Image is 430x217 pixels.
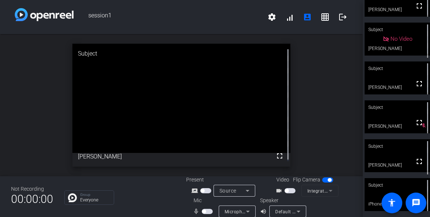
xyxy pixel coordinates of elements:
[193,207,202,216] mat-icon: mic_none
[68,193,77,202] img: Chat Icon
[365,139,430,153] div: Subject
[415,157,424,166] mat-icon: fullscreen
[415,1,424,10] mat-icon: fullscreen
[15,8,74,21] img: white-gradient.svg
[11,190,53,208] span: 00:00:00
[365,61,430,76] div: Subject
[74,8,263,26] span: session1
[338,13,347,21] mat-icon: logout
[11,185,53,193] div: Not Recording
[412,198,420,207] mat-icon: message
[365,178,430,192] div: Subject
[191,186,200,195] mat-icon: screen_share_outline
[275,208,355,214] span: Default - Speakers (Realtek(R) Audio)
[80,198,110,202] p: Everyone
[186,176,260,184] div: Present
[293,176,320,184] span: Flip Camera
[415,79,424,88] mat-icon: fullscreen
[365,100,430,114] div: Subject
[225,208,388,214] span: Microphone Array (Intel® Smart Sound Technology for Digital Microphones)
[260,197,304,204] div: Speaker
[321,13,330,21] mat-icon: grid_on
[276,176,289,184] span: Video
[260,207,269,216] mat-icon: volume_up
[275,151,284,160] mat-icon: fullscreen
[186,197,260,204] div: Mic
[72,44,290,64] div: Subject
[281,8,298,26] button: signal_cellular_alt
[267,13,276,21] mat-icon: settings
[219,188,236,194] span: Source
[415,118,424,127] mat-icon: fullscreen
[365,23,430,37] div: Subject
[80,193,110,197] p: Group
[390,36,412,42] span: No Video
[303,13,312,21] mat-icon: account_box
[276,186,284,195] mat-icon: videocam_outline
[388,198,396,207] mat-icon: accessibility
